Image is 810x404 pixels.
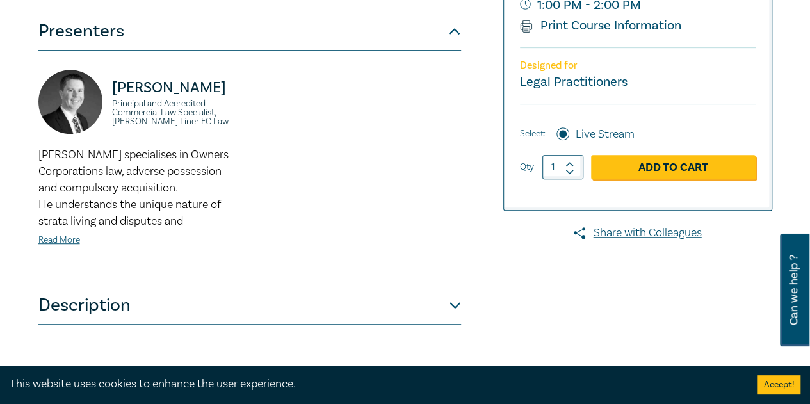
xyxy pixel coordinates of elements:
[38,70,102,134] img: https://s3.ap-southeast-2.amazonaws.com/leo-cussen-store-production-content/Contacts/Phillip%20Le...
[38,234,80,246] a: Read More
[38,147,229,229] span: [PERSON_NAME] specialises in Owners Corporations law, adverse possession and compulsory acquisiti...
[757,375,800,394] button: Accept cookies
[520,127,546,141] span: Select:
[112,99,242,126] small: Principal and Accredited Commercial Law Specialist, [PERSON_NAME] Liner FC Law
[591,155,756,179] a: Add to Cart
[38,286,461,325] button: Description
[520,74,628,90] small: Legal Practitioners
[576,126,635,143] label: Live Stream
[38,12,461,51] button: Presenters
[520,160,534,174] label: Qty
[788,241,800,339] span: Can we help ?
[112,77,242,98] p: [PERSON_NAME]
[520,60,756,72] p: Designed for
[10,376,738,392] div: This website uses cookies to enhance the user experience.
[503,225,772,241] a: Share with Colleagues
[520,17,682,34] a: Print Course Information
[542,155,583,179] input: 1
